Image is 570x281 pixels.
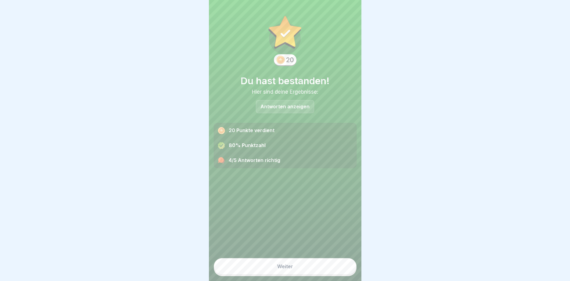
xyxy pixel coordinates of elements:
[286,56,294,64] div: 20
[214,138,356,153] div: 80% Punktzahl
[214,75,357,86] h1: Du hast bestanden!
[214,258,357,275] button: Weiter
[260,104,310,109] p: Antworten anzeigen
[214,89,357,95] div: Hier sind deine Ergebnisse:
[277,264,293,269] div: Weiter
[214,153,356,168] div: 4/5 Antworten richtig
[214,123,356,138] div: 20 Punkte verdient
